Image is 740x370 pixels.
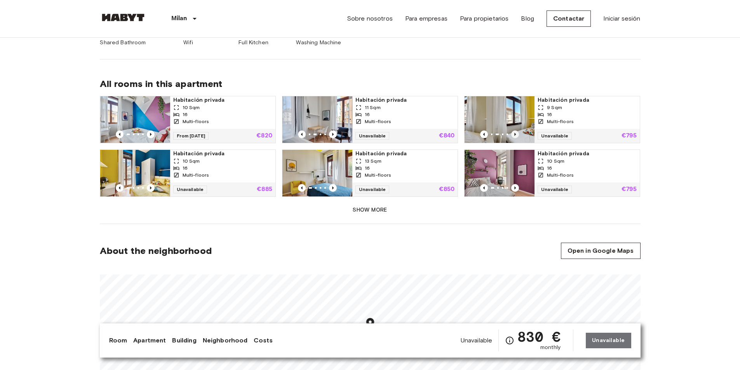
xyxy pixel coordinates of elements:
span: 16 [547,165,552,172]
span: Habitación privada [538,96,637,104]
img: Habyt [100,14,146,21]
button: Previous image [298,184,306,192]
button: Previous image [511,184,519,192]
span: Unavailable [538,186,572,193]
span: Habitación privada [173,96,272,104]
a: Room [109,336,127,345]
span: 16 [365,111,370,118]
span: Multi-floors [365,118,392,125]
a: Iniciar sesión [603,14,640,23]
a: Marketing picture of unit IT-14-069-001-15HMarketing picture of unit IT-14-069-001-15HPrevious im... [464,96,640,143]
button: Previous image [480,130,488,138]
button: Previous image [147,130,155,138]
p: €885 [257,186,272,193]
span: Unavailable [173,186,207,193]
span: 16 [183,165,188,172]
span: monthly [540,344,561,351]
span: All rooms in this apartment [100,78,641,90]
span: Habitación privada [538,150,637,158]
img: Marketing picture of unit IT-14-069-001-13H [100,150,170,196]
span: Multi-floors [183,118,209,125]
a: Marketing picture of unit IT-14-069-001-04HPrevious imagePrevious imageHabitación privada10 Sqm16... [100,96,276,143]
span: Unavailable [538,132,572,140]
span: Wifi [183,39,193,47]
a: Para empresas [405,14,447,23]
a: Marketing picture of unit IT-14-069-001-12HPrevious imagePrevious imageHabitación privada13 Sqm16... [282,149,458,197]
p: €795 [622,186,637,193]
span: Habitación privada [355,96,454,104]
p: €840 [439,133,455,139]
span: Shared Bathroom [100,39,146,47]
div: Map marker [363,317,377,333]
button: Previous image [116,130,124,138]
span: Washing Machine [296,39,341,47]
span: Habitación privada [173,150,272,158]
span: Full Kitchen [239,39,268,47]
span: Multi-floors [547,172,574,179]
a: Blog [521,14,534,23]
a: Costs [254,336,273,345]
span: Unavailable [461,336,493,345]
span: 16 [183,111,188,118]
a: Para propietarios [460,14,509,23]
span: 11 Sqm [365,104,381,111]
img: Marketing picture of unit IT-14-069-001-15H [487,96,557,143]
button: Previous image [511,130,519,138]
p: €795 [622,133,637,139]
button: Previous image [298,130,306,138]
span: 9 Sqm [547,104,562,111]
span: 13 Sqm [365,158,381,165]
span: About the neighborhood [100,245,212,257]
span: Habitación privada [355,150,454,158]
span: 10 Sqm [547,158,564,165]
span: 16 [365,165,370,172]
img: Marketing picture of unit IT-14-069-001-16H [282,96,352,143]
button: Previous image [147,184,155,192]
p: €850 [439,186,455,193]
a: Apartment [133,336,166,345]
a: Sobre nosotros [347,14,393,23]
img: Marketing picture of unit IT-14-069-001-04H [100,96,170,143]
button: Previous image [329,130,337,138]
span: 10 Sqm [183,104,200,111]
span: Unavailable [355,186,390,193]
img: Marketing picture of unit IT-14-069-001-11H [465,150,535,196]
a: Contactar [547,10,591,27]
a: Building [172,336,196,345]
a: Marketing picture of unit IT-14-069-001-13HPrevious imagePrevious imageHabitación privada10 Sqm16... [100,149,276,197]
a: Marketing picture of unit IT-14-069-001-11HPrevious imagePrevious imageHabitación privada10 Sqm16... [464,149,640,197]
img: Marketing picture of unit IT-14-069-001-12H [282,150,352,196]
span: Multi-floors [547,118,574,125]
a: Neighborhood [203,336,248,345]
button: Previous image [329,184,337,192]
span: Multi-floors [365,172,392,179]
p: Milan [171,14,187,23]
button: Previous image [480,184,488,192]
span: 10 Sqm [183,158,200,165]
p: €820 [256,133,272,139]
button: Previous image [116,184,124,192]
svg: Check cost overview for full price breakdown. Please note that discounts apply to new joiners onl... [505,336,514,345]
span: Unavailable [355,132,390,140]
span: Multi-floors [183,172,209,179]
span: From [DATE] [173,132,209,140]
span: 830 € [517,330,561,344]
span: 16 [547,111,552,118]
a: Previous imagePrevious imageHabitación privada11 Sqm16Multi-floorsUnavailable€840 [282,96,458,143]
a: Open in Google Maps [561,243,641,259]
button: Show more [100,203,641,217]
